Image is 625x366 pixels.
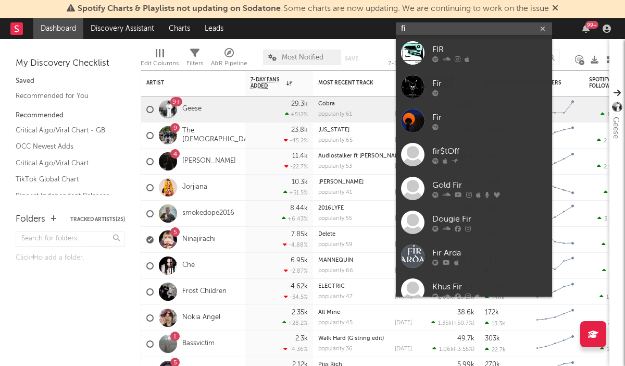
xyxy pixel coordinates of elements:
[318,268,353,274] div: popularity: 66
[318,205,344,211] a: 2016LYFE
[284,163,308,170] div: -22.7 %
[182,261,195,270] a: Che
[318,242,353,248] div: popularity: 59
[532,123,579,149] svg: Chart title
[485,335,500,342] div: 303k
[16,231,125,247] input: Search for folders...
[457,335,474,342] div: 49.7k
[211,57,247,70] div: A&R Pipeline
[291,231,308,238] div: 7.85k
[78,5,281,13] span: Spotify Charts & Playlists not updating on Sodatone
[291,127,308,133] div: 23.8k
[432,247,547,259] div: Fir Arda
[16,125,115,136] a: Critical Algo/Viral Chart - GB
[16,75,125,88] div: Saved
[396,104,552,138] a: Fir
[318,153,412,159] div: Audiostalker ft lucy bedroque
[455,347,473,352] span: -3.55 %
[532,149,579,175] svg: Chart title
[388,44,466,75] div: 7-Day Fans Added (7-Day Fans Added)
[318,101,335,107] a: Cobra
[532,201,579,227] svg: Chart title
[182,105,202,114] a: Geese
[182,209,234,218] a: smokedope2016
[146,80,224,86] div: Artist
[141,57,179,70] div: Edit Columns
[182,183,207,192] a: Jorjiana
[345,56,358,62] button: Save
[532,96,579,123] svg: Chart title
[16,141,115,152] a: OCC Newest Adds
[318,164,352,169] div: popularity: 53
[431,294,474,300] div: ( )
[532,253,579,279] svg: Chart title
[197,18,231,39] a: Leads
[396,22,552,35] input: Search for artists
[432,77,547,90] div: Fír
[395,346,412,352] div: [DATE]
[395,242,412,248] div: [DATE]
[453,321,473,326] span: +50.7 %
[318,127,412,133] div: Tennessee
[161,18,197,39] a: Charts
[396,172,552,205] a: Gold Fir
[70,217,125,222] button: Tracked Artists(25)
[182,157,236,166] a: [PERSON_NAME]
[16,174,115,185] a: TikTok Global Chart
[318,153,405,159] a: Audiostalker ft [PERSON_NAME]
[318,310,340,315] a: All Mine
[457,309,474,316] div: 38.6k
[318,310,412,315] div: All Mine
[283,241,308,248] div: -4.88 %
[388,57,466,70] div: 7-Day Fans Added (7-Day Fans Added)
[318,138,353,143] div: popularity: 65
[396,70,552,104] a: Fír
[182,313,220,322] a: Nokia Angel
[16,252,125,264] div: Click to add a folder.
[485,294,505,301] div: 146k
[552,5,558,13] span: Dismiss
[395,268,412,274] div: [DATE]
[283,346,308,352] div: -4.36 %
[295,335,308,342] div: 2.3k
[395,294,412,300] div: [DATE]
[283,189,308,196] div: +51.5 %
[582,25,590,33] button: 99+
[532,305,579,331] svg: Chart title
[16,90,115,102] a: Recommended for You
[292,153,308,160] div: 11.4k
[291,257,308,264] div: 6.95k
[290,205,308,212] div: 8.44k
[16,157,115,169] a: Critical Algo/Viral Chart
[318,336,412,341] div: Walk Hard (G string edit)
[396,36,552,70] a: FIR
[284,137,308,144] div: -45.2 %
[282,215,308,222] div: +6.43 %
[318,112,352,117] div: popularity: 61
[439,347,454,352] span: 1.06k
[186,44,203,75] div: Filters
[396,138,552,172] a: fir$tOff
[432,111,547,124] div: Fir
[251,77,284,89] span: 7-Day Fans Added
[318,336,384,341] a: Walk Hard (G string edit)
[396,273,552,307] a: Khus Fir
[182,127,258,144] a: The [DEMOGRAPHIC_DATA]
[292,309,308,316] div: 2.35k
[16,57,125,70] div: My Discovery Checklist
[585,21,598,29] div: 99 +
[292,179,308,186] div: 10.3k
[318,320,353,326] div: popularity: 45
[16,213,45,226] div: Folders
[284,267,308,274] div: -2.87 %
[186,57,203,70] div: Filters
[396,205,552,239] a: Dougie Fir
[532,331,579,357] svg: Chart title
[291,101,308,107] div: 29.3k
[291,283,308,290] div: 4.62k
[318,101,412,107] div: Cobra
[318,231,412,237] div: Delete
[318,216,352,222] div: popularity: 55
[33,18,83,39] a: Dashboard
[182,235,216,244] a: Ninajirachi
